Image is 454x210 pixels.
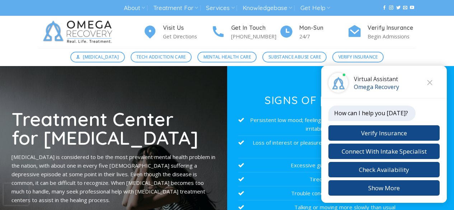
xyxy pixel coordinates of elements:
[153,1,198,15] a: Treatment For
[203,53,251,60] span: Mental Health Care
[238,186,443,200] li: Trouble concentrating and making decisions
[238,136,443,158] li: Loss of interest or pleasure in activities that used to be enjoyable; this can include sex
[299,23,347,33] h4: Mon-Sun
[231,23,279,33] h4: Get In Touch
[268,53,321,60] span: Substance Abuse Care
[238,113,443,136] li: Persistent low mood; feelings of sadness, hopelessness, emptiness or even irritability, frustrati...
[238,158,443,172] li: Excessive guilt or feelings of worthlessness
[389,5,393,10] a: Follow on Instagram
[11,109,216,147] h1: Treatment Center for [MEDICAL_DATA]
[332,52,384,62] a: Verify Insurance
[143,23,211,41] a: Visit Us Get Directions
[136,53,186,60] span: Tech Addiction Care
[338,53,378,60] span: Verify Insurance
[300,1,330,15] a: Get Help
[163,23,211,33] h4: Visit Us
[70,52,125,62] a: [MEDICAL_DATA]
[206,1,234,15] a: Services
[243,1,292,15] a: Knowledgebase
[262,52,327,62] a: Substance Abuse Care
[347,23,416,41] a: Verify Insurance Begin Admissions
[403,5,407,10] a: Send us an email
[299,32,347,41] p: 24/7
[368,32,416,41] p: Begin Admissions
[396,5,401,10] a: Follow on Twitter
[238,95,443,106] h3: Signs of [MEDICAL_DATA]
[197,52,257,62] a: Mental Health Care
[4,183,29,205] iframe: reCAPTCHA
[131,52,192,62] a: Tech Addiction Care
[410,5,414,10] a: Follow on YouTube
[368,23,416,33] h4: Verify Insurance
[11,153,216,204] p: [MEDICAL_DATA] is considered to be the most prevalent mental health problem in the nation, with a...
[238,172,443,186] li: Tiredness and lack of energy
[231,32,279,41] p: [PHONE_NUMBER]
[39,16,120,48] img: Omega Recovery
[382,5,387,10] a: Follow on Facebook
[83,53,119,60] span: [MEDICAL_DATA]
[163,32,211,41] p: Get Directions
[124,1,145,15] a: About
[211,23,279,41] a: Get In Touch [PHONE_NUMBER]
